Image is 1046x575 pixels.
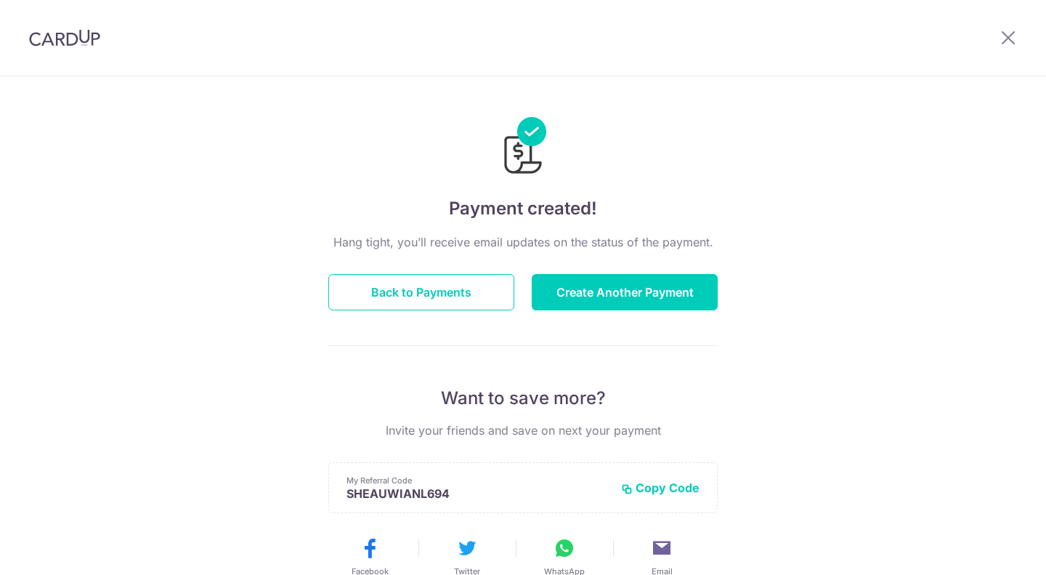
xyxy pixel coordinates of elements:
[328,387,718,410] p: Want to save more?
[29,29,100,47] img: CardUp
[500,117,546,178] img: Payments
[328,274,514,310] button: Back to Payments
[953,531,1031,568] iframe: Opens a widget where you can find more information
[532,274,718,310] button: Create Another Payment
[328,233,718,251] p: Hang tight, you’ll receive email updates on the status of the payment.
[346,475,609,486] p: My Referral Code
[346,486,609,501] p: SHEAUWIANL694
[621,480,700,495] button: Copy Code
[328,196,718,222] h4: Payment created!
[328,422,718,439] p: Invite your friends and save on next your payment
